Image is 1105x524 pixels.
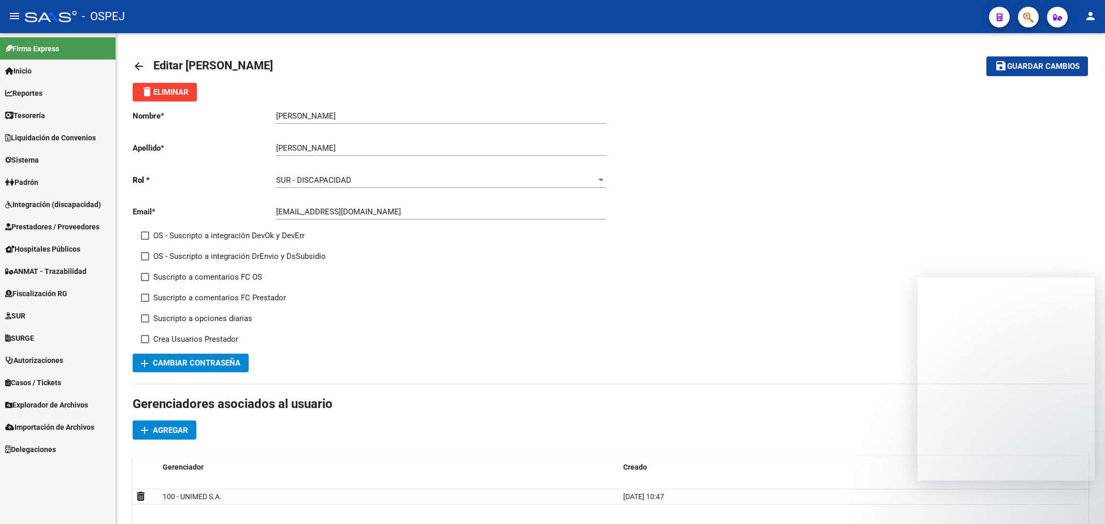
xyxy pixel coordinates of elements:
[5,177,38,188] span: Padrón
[141,358,240,368] span: Cambiar Contraseña
[5,332,34,344] span: SURGE
[153,292,286,304] span: Suscripto a comentarios FC Prestador
[5,88,42,99] span: Reportes
[153,250,326,263] span: OS - Suscripto a integración DrEnvio y DsSubsidio
[5,199,101,210] span: Integración (discapacidad)
[153,229,305,242] span: OS - Suscripto a integración DevOk y DevErr
[619,456,1080,478] datatable-header-cell: Creado
[141,85,153,98] mat-icon: delete
[163,463,204,471] span: Gerenciador
[5,43,59,54] span: Firma Express
[5,132,96,143] span: Liquidación de Convenios
[133,396,1088,412] h1: Gerenciadores asociados al usuario
[5,65,32,77] span: Inicio
[5,266,87,277] span: ANMAT - Trazabilidad
[623,492,664,501] span: [DATE] 10:47
[8,10,21,22] mat-icon: menu
[5,310,25,322] span: SUR
[159,456,619,478] datatable-header-cell: Gerenciador
[5,421,94,433] span: Importación de Archivos
[995,60,1007,72] mat-icon: save
[1007,62,1080,71] span: Guardar cambios
[917,278,1095,481] iframe: Intercom live chat mensaje
[138,357,151,370] mat-icon: add
[153,333,238,345] span: Crea Usuarios Prestador
[5,221,99,232] span: Prestadores / Proveedores
[133,142,276,154] p: Apellido
[133,420,196,440] button: Agregar
[133,174,276,186] p: Rol *
[133,83,197,101] button: Eliminar
[163,492,222,501] span: 100 - UNIMED S.A.
[133,60,145,72] mat-icon: arrow_back
[5,444,56,455] span: Delegaciones
[623,463,647,471] span: Creado
[153,426,188,435] span: Agregar
[138,424,151,436] mat-icon: add
[5,377,61,388] span: Casos / Tickets
[82,5,125,28] span: - OSPEJ
[5,243,80,255] span: Hospitales Públicos
[1084,10,1097,22] mat-icon: person
[5,399,88,411] span: Explorador de Archivos
[5,110,45,121] span: Tesorería
[153,312,252,325] span: Suscripto a opciones diarias
[5,154,39,166] span: Sistema
[153,59,273,72] span: Editar [PERSON_NAME]
[133,206,276,217] p: Email
[133,354,249,372] button: Cambiar Contraseña
[5,355,63,366] span: Autorizaciones
[153,271,262,283] span: Suscripto a comentarios FC OS
[1070,489,1095,514] iframe: Intercom live chat
[133,110,276,122] p: Nombre
[141,88,189,97] span: Eliminar
[986,56,1088,76] button: Guardar cambios
[5,288,67,299] span: Fiscalización RG
[276,176,351,185] span: SUR - DISCAPACIDAD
